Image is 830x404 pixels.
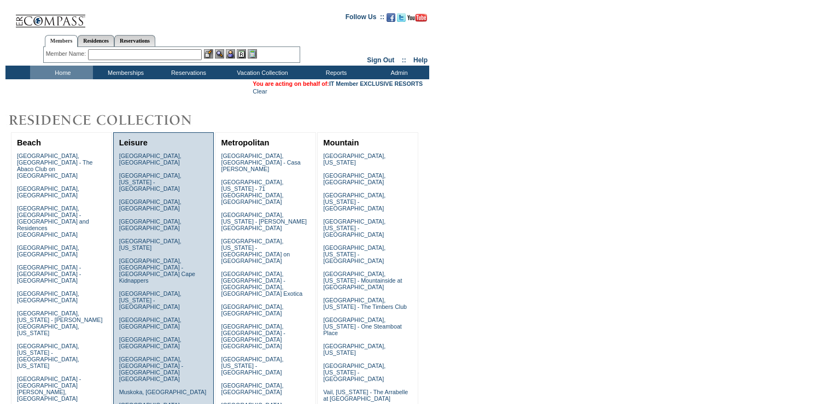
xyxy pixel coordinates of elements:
[156,66,219,79] td: Reservations
[323,244,385,264] a: [GEOGRAPHIC_DATA], [US_STATE] - [GEOGRAPHIC_DATA]
[17,343,79,369] a: [GEOGRAPHIC_DATA], [US_STATE] - [GEOGRAPHIC_DATA], [US_STATE]
[221,138,269,147] a: Metropolitan
[17,376,81,402] a: [GEOGRAPHIC_DATA] - [GEOGRAPHIC_DATA][PERSON_NAME], [GEOGRAPHIC_DATA]
[387,13,395,22] img: Become our fan on Facebook
[15,5,86,28] img: Compass Home
[303,66,366,79] td: Reports
[366,66,429,79] td: Admin
[323,172,385,185] a: [GEOGRAPHIC_DATA], [GEOGRAPHIC_DATA]
[221,303,283,317] a: [GEOGRAPHIC_DATA], [GEOGRAPHIC_DATA]
[323,317,402,336] a: [GEOGRAPHIC_DATA], [US_STATE] - One Steamboat Place
[329,80,423,87] a: IT Member EXCLUSIVE RESORTS
[221,271,302,297] a: [GEOGRAPHIC_DATA], [GEOGRAPHIC_DATA] - [GEOGRAPHIC_DATA], [GEOGRAPHIC_DATA] Exotica
[253,88,267,95] a: Clear
[221,356,283,376] a: [GEOGRAPHIC_DATA], [US_STATE] - [GEOGRAPHIC_DATA]
[221,323,285,349] a: [GEOGRAPHIC_DATA], [GEOGRAPHIC_DATA] - [GEOGRAPHIC_DATA] [GEOGRAPHIC_DATA]
[17,138,41,147] a: Beach
[323,297,407,310] a: [GEOGRAPHIC_DATA], [US_STATE] - The Timbers Club
[119,290,182,310] a: [GEOGRAPHIC_DATA], [US_STATE] - [GEOGRAPHIC_DATA]
[323,271,402,290] a: [GEOGRAPHIC_DATA], [US_STATE] - Mountainside at [GEOGRAPHIC_DATA]
[221,238,290,264] a: [GEOGRAPHIC_DATA], [US_STATE] - [GEOGRAPHIC_DATA] on [GEOGRAPHIC_DATA]
[407,16,427,23] a: Subscribe to our YouTube Channel
[119,336,182,349] a: [GEOGRAPHIC_DATA], [GEOGRAPHIC_DATA]
[402,56,406,64] span: ::
[17,290,79,303] a: [GEOGRAPHIC_DATA], [GEOGRAPHIC_DATA]
[17,205,89,238] a: [GEOGRAPHIC_DATA], [GEOGRAPHIC_DATA] - [GEOGRAPHIC_DATA] and Residences [GEOGRAPHIC_DATA]
[119,153,182,166] a: [GEOGRAPHIC_DATA], [GEOGRAPHIC_DATA]
[119,218,182,231] a: [GEOGRAPHIC_DATA], [GEOGRAPHIC_DATA]
[119,238,182,251] a: [GEOGRAPHIC_DATA], [US_STATE]
[323,389,408,402] a: Vail, [US_STATE] - The Arrabelle at [GEOGRAPHIC_DATA]
[397,16,406,23] a: Follow us on Twitter
[367,56,394,64] a: Sign Out
[119,198,182,212] a: [GEOGRAPHIC_DATA], [GEOGRAPHIC_DATA]
[93,66,156,79] td: Memberships
[5,109,219,131] img: Destinations by Exclusive Resorts
[221,153,300,172] a: [GEOGRAPHIC_DATA], [GEOGRAPHIC_DATA] - Casa [PERSON_NAME]
[119,138,148,147] a: Leisure
[119,172,182,192] a: [GEOGRAPHIC_DATA], [US_STATE] - [GEOGRAPHIC_DATA]
[407,14,427,22] img: Subscribe to our YouTube Channel
[17,264,81,284] a: [GEOGRAPHIC_DATA] - [GEOGRAPHIC_DATA] - [GEOGRAPHIC_DATA]
[17,310,103,336] a: [GEOGRAPHIC_DATA], [US_STATE] - [PERSON_NAME][GEOGRAPHIC_DATA], [US_STATE]
[323,218,385,238] a: [GEOGRAPHIC_DATA], [US_STATE] - [GEOGRAPHIC_DATA]
[323,343,385,356] a: [GEOGRAPHIC_DATA], [US_STATE]
[204,49,213,58] img: b_edit.gif
[215,49,224,58] img: View
[346,12,384,25] td: Follow Us ::
[237,49,246,58] img: Reservations
[221,212,307,231] a: [GEOGRAPHIC_DATA], [US_STATE] - [PERSON_NAME][GEOGRAPHIC_DATA]
[119,257,195,284] a: [GEOGRAPHIC_DATA], [GEOGRAPHIC_DATA] - [GEOGRAPHIC_DATA] Cape Kidnappers
[253,80,423,87] span: You are acting on behalf of:
[323,362,385,382] a: [GEOGRAPHIC_DATA], [US_STATE] - [GEOGRAPHIC_DATA]
[219,66,303,79] td: Vacation Collection
[119,389,206,395] a: Muskoka, [GEOGRAPHIC_DATA]
[413,56,428,64] a: Help
[119,317,182,330] a: [GEOGRAPHIC_DATA], [GEOGRAPHIC_DATA]
[78,35,114,46] a: Residences
[46,49,88,58] div: Member Name:
[397,13,406,22] img: Follow us on Twitter
[17,244,79,257] a: [GEOGRAPHIC_DATA], [GEOGRAPHIC_DATA]
[17,185,79,198] a: [GEOGRAPHIC_DATA], [GEOGRAPHIC_DATA]
[387,16,395,23] a: Become our fan on Facebook
[5,16,14,17] img: i.gif
[221,179,283,205] a: [GEOGRAPHIC_DATA], [US_STATE] - 71 [GEOGRAPHIC_DATA], [GEOGRAPHIC_DATA]
[221,382,283,395] a: [GEOGRAPHIC_DATA], [GEOGRAPHIC_DATA]
[114,35,155,46] a: Reservations
[226,49,235,58] img: Impersonate
[30,66,93,79] td: Home
[17,153,93,179] a: [GEOGRAPHIC_DATA], [GEOGRAPHIC_DATA] - The Abaco Club on [GEOGRAPHIC_DATA]
[323,153,385,166] a: [GEOGRAPHIC_DATA], [US_STATE]
[323,138,359,147] a: Mountain
[119,356,183,382] a: [GEOGRAPHIC_DATA], [GEOGRAPHIC_DATA] - [GEOGRAPHIC_DATA] [GEOGRAPHIC_DATA]
[323,192,385,212] a: [GEOGRAPHIC_DATA], [US_STATE] - [GEOGRAPHIC_DATA]
[45,35,78,47] a: Members
[248,49,257,58] img: b_calculator.gif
